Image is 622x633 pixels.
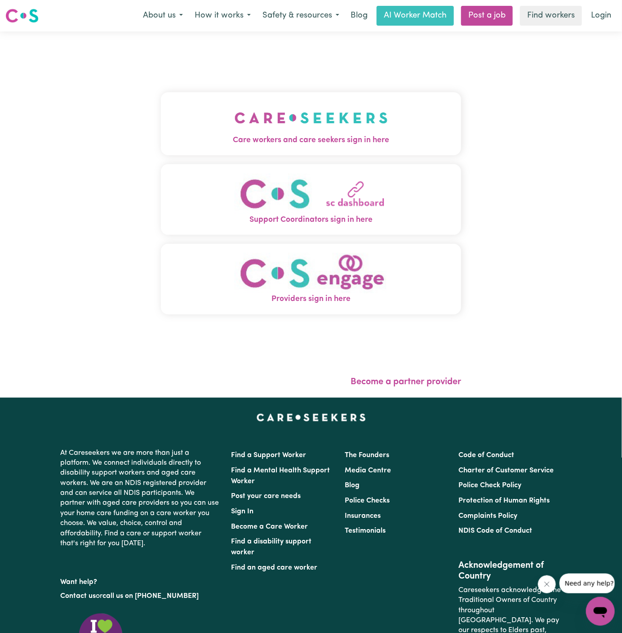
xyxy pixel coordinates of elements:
[351,377,461,386] a: Become a partner provider
[345,497,390,504] a: Police Checks
[5,5,39,26] a: Careseekers logo
[161,244,461,314] button: Providers sign in here
[257,414,366,421] a: Careseekers home page
[231,467,330,485] a: Find a Mental Health Support Worker
[560,574,615,593] iframe: Message from company
[377,6,454,26] a: AI Worker Match
[345,452,389,459] a: The Founders
[60,588,220,605] p: or
[231,538,311,556] a: Find a disability support worker
[459,452,515,459] a: Code of Conduct
[459,527,533,534] a: NDIS Code of Conduct
[345,527,386,534] a: Testimonials
[257,6,345,25] button: Safety & resources
[586,6,617,26] a: Login
[161,164,461,235] button: Support Coordinators sign in here
[5,8,39,24] img: Careseekers logo
[161,92,461,155] button: Care workers and care seekers sign in here
[345,512,381,520] a: Insurances
[231,452,306,459] a: Find a Support Worker
[586,597,615,626] iframe: Button to launch messaging window
[161,293,461,305] span: Providers sign in here
[461,6,513,26] a: Post a job
[345,482,360,489] a: Blog
[189,6,257,25] button: How it works
[459,482,522,489] a: Police Check Policy
[345,467,391,474] a: Media Centre
[231,564,317,571] a: Find an aged care worker
[161,214,461,226] span: Support Coordinators sign in here
[459,467,554,474] a: Charter of Customer Service
[102,593,199,600] a: call us on [PHONE_NUMBER]
[60,593,96,600] a: Contact us
[459,512,518,520] a: Complaints Policy
[345,6,373,26] a: Blog
[60,574,220,587] p: Want help?
[538,575,556,593] iframe: Close message
[161,135,461,146] span: Care workers and care seekers sign in here
[459,497,550,504] a: Protection of Human Rights
[60,444,220,552] p: At Careseekers we are more than just a platform. We connect individuals directly to disability su...
[459,560,562,582] h2: Acknowledgement of Country
[231,523,308,530] a: Become a Care Worker
[231,493,301,500] a: Post your care needs
[520,6,582,26] a: Find workers
[137,6,189,25] button: About us
[231,508,253,515] a: Sign In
